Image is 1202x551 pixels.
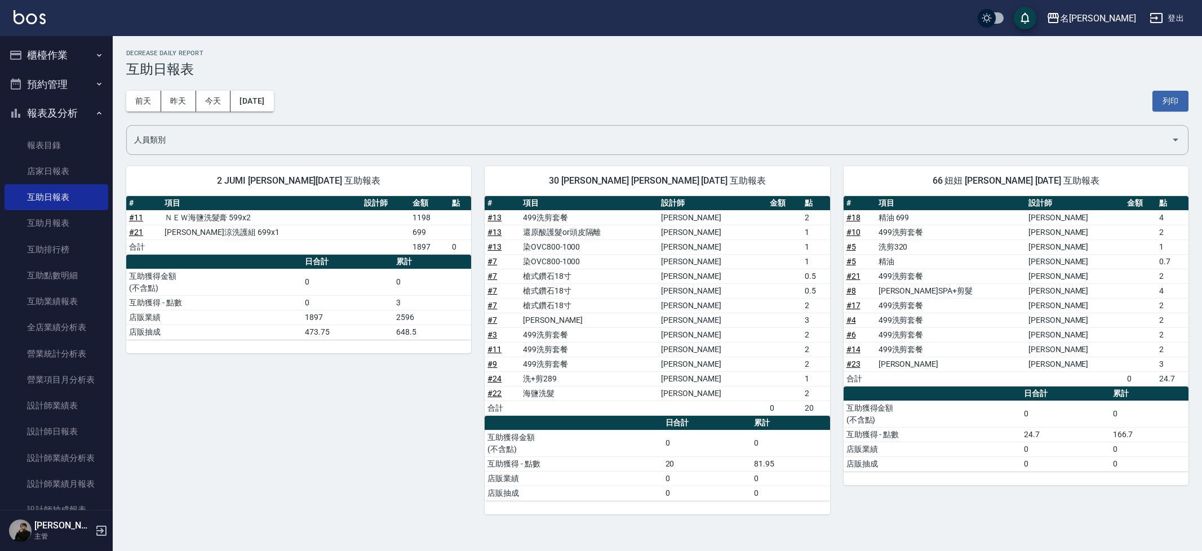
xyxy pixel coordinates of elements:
[876,342,1026,357] td: 499洗剪套餐
[658,342,766,357] td: [PERSON_NAME]
[487,330,497,339] a: #3
[520,313,658,327] td: [PERSON_NAME]
[126,50,1188,57] h2: Decrease Daily Report
[1021,427,1110,442] td: 24.7
[162,196,362,211] th: 項目
[1110,427,1188,442] td: 166.7
[1110,386,1188,401] th: 累計
[1042,7,1141,30] button: 名[PERSON_NAME]
[876,313,1026,327] td: 499洗剪套餐
[162,225,362,239] td: [PERSON_NAME]涼洗護組 699x1
[658,269,766,283] td: [PERSON_NAME]
[876,269,1026,283] td: 499洗剪套餐
[487,316,497,325] a: #7
[802,298,830,313] td: 2
[5,158,108,184] a: 店家日報表
[5,497,108,523] a: 設計師抽成報表
[1021,386,1110,401] th: 日合計
[126,196,162,211] th: #
[1156,210,1188,225] td: 4
[767,401,802,415] td: 0
[1014,7,1036,29] button: save
[196,91,231,112] button: 今天
[1060,11,1136,25] div: 名[PERSON_NAME]
[802,196,830,211] th: 點
[751,456,830,471] td: 81.95
[5,210,108,236] a: 互助月報表
[5,341,108,367] a: 營業統計分析表
[126,196,471,255] table: a dense table
[34,531,92,541] p: 主管
[802,327,830,342] td: 2
[658,196,766,211] th: 設計師
[5,41,108,70] button: 櫃檯作業
[658,357,766,371] td: [PERSON_NAME]
[846,228,861,237] a: #10
[846,257,856,266] a: #5
[9,519,32,542] img: Person
[230,91,273,112] button: [DATE]
[520,342,658,357] td: 499洗剪套餐
[126,91,161,112] button: 前天
[876,225,1026,239] td: 499洗剪套餐
[1156,371,1188,386] td: 24.7
[1026,210,1124,225] td: [PERSON_NAME]
[485,416,830,501] table: a dense table
[846,330,856,339] a: #6
[487,257,497,266] a: #7
[1021,401,1110,427] td: 0
[302,255,393,269] th: 日合計
[1156,254,1188,269] td: 0.7
[393,310,471,325] td: 2596
[1124,196,1156,211] th: 金額
[5,314,108,340] a: 全店業績分析表
[5,70,108,99] button: 預約管理
[1026,239,1124,254] td: [PERSON_NAME]
[14,10,46,24] img: Logo
[876,254,1026,269] td: 精油
[487,389,502,398] a: #22
[1026,327,1124,342] td: [PERSON_NAME]
[485,401,520,415] td: 合計
[520,386,658,401] td: 海鹽洗髮
[520,196,658,211] th: 項目
[846,286,856,295] a: #8
[520,210,658,225] td: 499洗剪套餐
[487,228,502,237] a: #13
[520,327,658,342] td: 499洗剪套餐
[658,283,766,298] td: [PERSON_NAME]
[1110,456,1188,471] td: 0
[1110,442,1188,456] td: 0
[498,175,816,186] span: 30 [PERSON_NAME] [PERSON_NAME] [DATE] 互助報表
[487,242,502,251] a: #13
[1026,225,1124,239] td: [PERSON_NAME]
[520,298,658,313] td: 槍式鑽石18寸
[487,359,497,368] a: #9
[1026,196,1124,211] th: 設計師
[5,184,108,210] a: 互助日報表
[485,456,662,471] td: 互助獲得 - 點數
[1156,269,1188,283] td: 2
[802,371,830,386] td: 1
[161,91,196,112] button: 昨天
[1156,239,1188,254] td: 1
[5,419,108,445] a: 設計師日報表
[361,196,410,211] th: 設計師
[663,456,752,471] td: 20
[1156,225,1188,239] td: 2
[846,213,861,222] a: #18
[1124,371,1156,386] td: 0
[487,374,502,383] a: #24
[1156,196,1188,211] th: 點
[751,486,830,500] td: 0
[876,327,1026,342] td: 499洗剪套餐
[663,416,752,430] th: 日合計
[520,357,658,371] td: 499洗剪套餐
[1026,313,1124,327] td: [PERSON_NAME]
[1156,327,1188,342] td: 2
[802,210,830,225] td: 2
[1026,298,1124,313] td: [PERSON_NAME]
[663,486,752,500] td: 0
[658,327,766,342] td: [PERSON_NAME]
[802,283,830,298] td: 0.5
